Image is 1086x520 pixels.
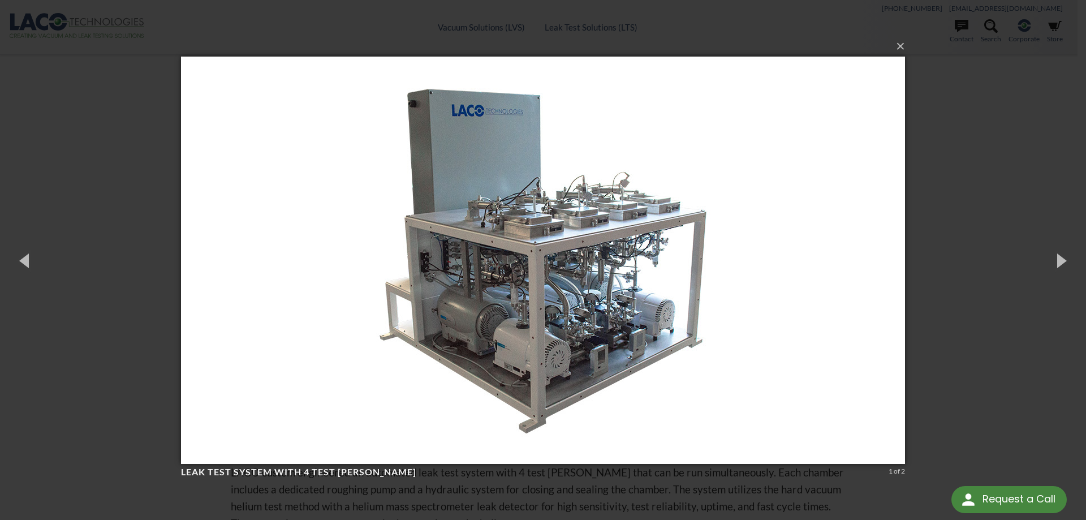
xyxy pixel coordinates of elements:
h4: Leak Test System with 4 test [PERSON_NAME] [181,466,885,478]
div: 1 of 2 [889,466,905,476]
div: Request a Call [982,486,1055,512]
button: × [184,34,908,59]
img: round button [959,491,977,509]
div: Request a Call [951,486,1067,513]
button: Next (Right arrow key) [1035,229,1086,291]
img: Leak Test System with 4 test chambers [181,34,905,487]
